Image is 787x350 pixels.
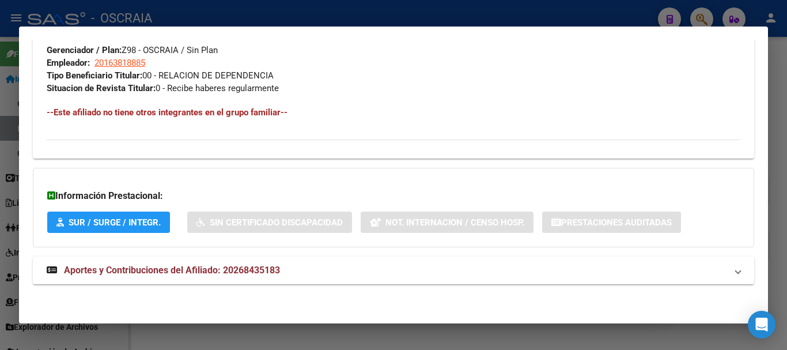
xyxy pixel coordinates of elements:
h4: --Este afiliado no tiene otros integrantes en el grupo familiar-- [47,106,740,119]
h3: Información Prestacional: [47,189,740,203]
strong: Tipo Beneficiario Titular: [47,70,142,81]
strong: Situacion de Revista Titular: [47,83,156,93]
span: SUR / SURGE / INTEGR. [69,217,161,228]
strong: Empleador: [47,58,90,68]
button: Sin Certificado Discapacidad [187,212,352,233]
span: 20163818885 [94,58,145,68]
strong: Gerenciador / Plan: [47,45,122,55]
span: Z98 - OSCRAIA / Sin Plan [47,45,218,55]
button: Prestaciones Auditadas [542,212,681,233]
span: Aportes y Contribuciones del Afiliado: 20268435183 [64,265,280,276]
div: Open Intercom Messenger [748,311,775,338]
span: Prestaciones Auditadas [561,217,672,228]
button: Not. Internacion / Censo Hosp. [361,212,534,233]
span: Sin Certificado Discapacidad [210,217,343,228]
span: 00 - RELACION DE DEPENDENCIA [47,70,274,81]
mat-expansion-panel-header: Aportes y Contribuciones del Afiliado: 20268435183 [33,257,754,284]
button: SUR / SURGE / INTEGR. [47,212,170,233]
span: 0 - Recibe haberes regularmente [47,83,279,93]
span: Not. Internacion / Censo Hosp. [385,217,524,228]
